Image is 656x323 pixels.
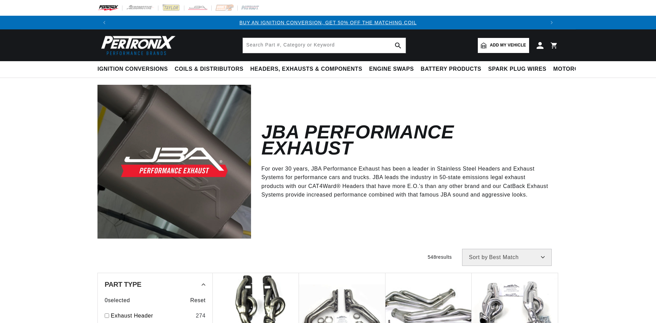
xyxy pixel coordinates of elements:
span: Reset [190,296,206,305]
summary: Spark Plug Wires [485,61,550,77]
div: 1 of 3 [111,19,545,26]
summary: Ignition Conversions [97,61,171,77]
button: Translation missing: en.sections.announcements.next_announcement [545,16,559,29]
span: Headers, Exhausts & Components [250,66,362,73]
button: Translation missing: en.sections.announcements.previous_announcement [97,16,111,29]
summary: Headers, Exhausts & Components [247,61,366,77]
select: Sort by [462,249,552,266]
button: search button [391,38,406,53]
a: Add my vehicle [478,38,529,53]
span: 548 results [428,254,452,260]
summary: Engine Swaps [366,61,417,77]
h2: JBA Performance Exhaust [261,124,548,156]
div: 274 [196,311,206,320]
span: Part Type [105,281,141,288]
p: For over 30 years, JBA Performance Exhaust has been a leader in Stainless Steel Headers and Exhau... [261,164,548,199]
a: Exhaust Header [111,311,193,320]
span: Engine Swaps [369,66,414,73]
span: Ignition Conversions [97,66,168,73]
summary: Battery Products [417,61,485,77]
div: Announcement [111,19,545,26]
a: BUY AN IGNITION CONVERSION, GET 50% OFF THE MATCHING COIL [239,20,417,25]
span: 0 selected [105,296,130,305]
span: Battery Products [421,66,481,73]
span: Motorcycle [553,66,594,73]
slideshow-component: Translation missing: en.sections.announcements.announcement_bar [80,16,576,29]
span: Coils & Distributors [175,66,244,73]
input: Search Part #, Category or Keyword [243,38,406,53]
img: Pertronix [97,33,176,57]
summary: Motorcycle [550,61,598,77]
summary: Coils & Distributors [171,61,247,77]
span: Sort by [469,255,488,260]
img: JBA Performance Exhaust [97,85,251,238]
span: Add my vehicle [490,42,526,49]
span: Spark Plug Wires [488,66,546,73]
